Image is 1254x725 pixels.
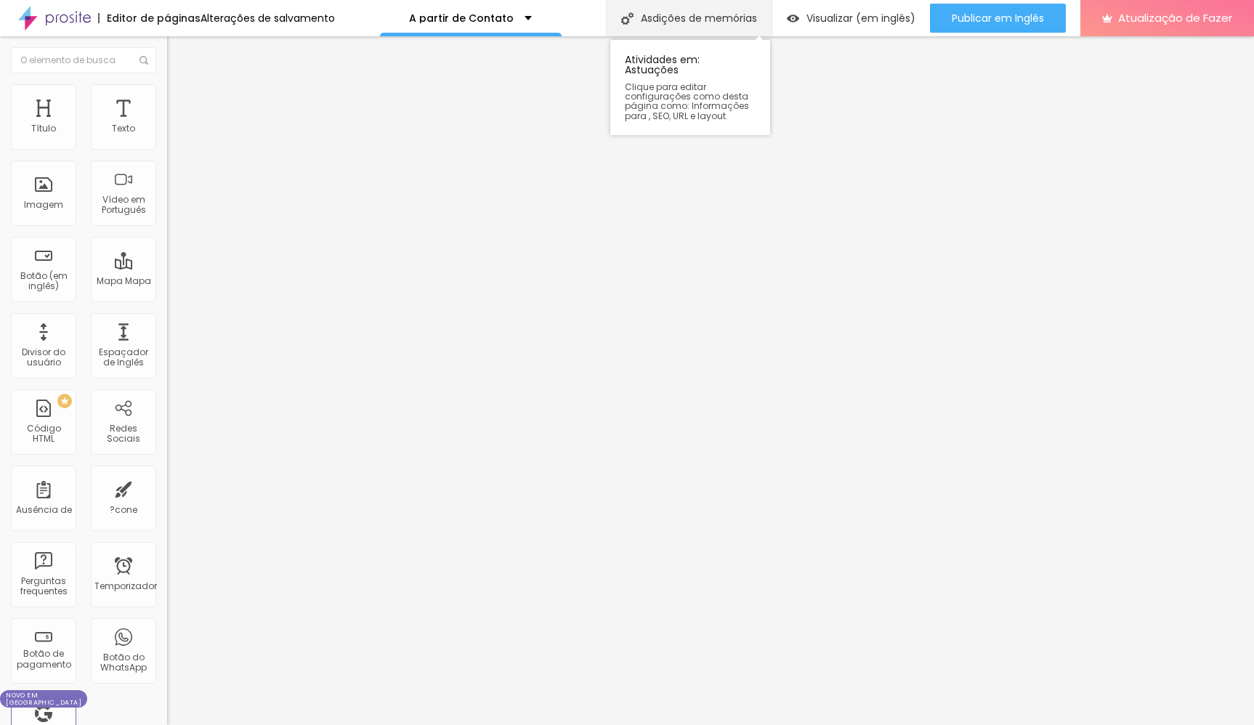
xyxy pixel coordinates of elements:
div: Botão de pagamento [15,649,72,670]
div: Temporizador [94,581,152,591]
div: ?cone [110,505,137,515]
img: view-1.svg [787,12,799,25]
div: Redes Sociais [94,424,152,445]
div: Ausência de [16,505,72,515]
div: Código HTML [15,424,72,445]
div: Editor de páginas [98,13,201,23]
button: Visualizar (em inglês) [772,4,930,33]
div: Atividades em: Astuações [610,40,770,135]
div: Botão do WhatsApp [94,652,152,673]
div: Alterações de salvamento [201,13,335,23]
div: Vídeo em Português [94,195,152,216]
span: Clique para editar configurações como desta página como: Informações para , SEO, URL e layout. [625,82,756,121]
div: Perguntas frequentes [15,576,72,597]
button: Publicar em Inglês [930,4,1066,33]
img: IconeTradução [139,56,148,65]
div: Título [31,123,56,134]
div: Mapa Mapa [97,276,151,286]
div: Divisor do usuário [15,347,72,368]
img: IconeTradução [621,12,634,25]
div: Texto [112,123,135,134]
input: O elemento de busca [11,47,156,73]
span: Visualizar (em inglês) [806,12,915,24]
div: Imagem [24,200,63,210]
div: Botão (em inglês) [15,271,72,292]
span: Publicar em Inglês [952,12,1044,24]
p: A partir de Contato [409,13,514,23]
div: Espaçador de Inglês [94,347,152,368]
span: Atualização de Fazer [1118,12,1232,24]
iframe: Editor [167,36,1254,725]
